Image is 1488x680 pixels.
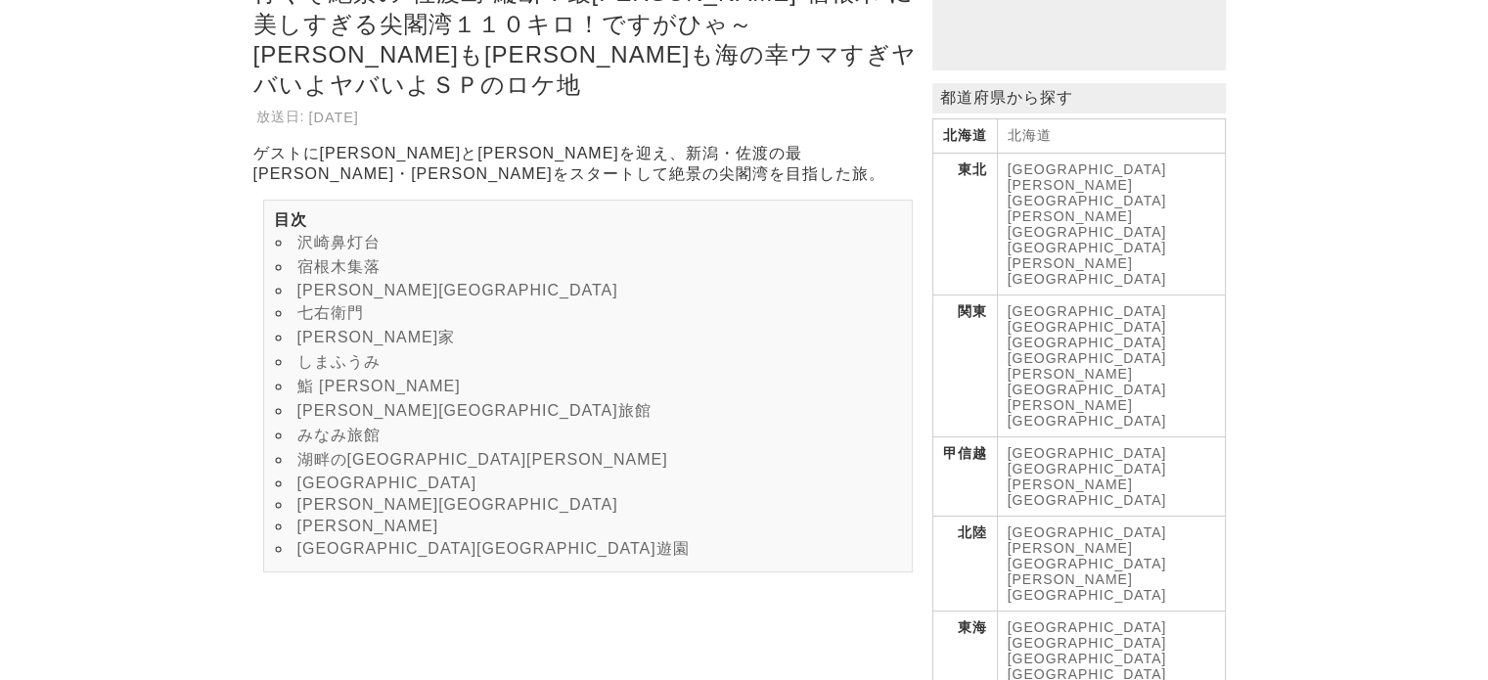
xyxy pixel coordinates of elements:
a: [PERSON_NAME][GEOGRAPHIC_DATA] [297,496,618,513]
a: [PERSON_NAME][GEOGRAPHIC_DATA] [1008,208,1167,240]
p: ゲストに[PERSON_NAME]と[PERSON_NAME]を迎え、新潟・佐渡の最[PERSON_NAME]・[PERSON_NAME]をスタートして絶景の尖閣湾を目指した旅。 [253,144,923,185]
a: [GEOGRAPHIC_DATA] [1008,303,1167,319]
a: [PERSON_NAME][GEOGRAPHIC_DATA] [1008,366,1167,397]
a: [GEOGRAPHIC_DATA] [1008,350,1167,366]
a: 北海道 [1008,127,1052,143]
a: [PERSON_NAME][GEOGRAPHIC_DATA] [1008,540,1167,571]
a: [PERSON_NAME][GEOGRAPHIC_DATA] [1008,476,1167,508]
a: [GEOGRAPHIC_DATA] [1008,619,1167,635]
a: [GEOGRAPHIC_DATA] [297,475,477,491]
a: 湖畔の[GEOGRAPHIC_DATA][PERSON_NAME] [297,451,668,468]
a: [GEOGRAPHIC_DATA] [1008,319,1167,335]
a: [PERSON_NAME][GEOGRAPHIC_DATA]旅館 [297,402,652,419]
a: [GEOGRAPHIC_DATA] [1008,461,1167,476]
a: [PERSON_NAME]家 [297,329,456,345]
a: [GEOGRAPHIC_DATA] [1008,445,1167,461]
p: 都道府県から探す [932,83,1226,113]
th: 東北 [932,154,997,295]
a: [GEOGRAPHIC_DATA] [1008,651,1167,666]
th: 放送日: [255,107,306,127]
a: [PERSON_NAME] [1008,397,1133,413]
a: [GEOGRAPHIC_DATA] [1008,524,1167,540]
th: 関東 [932,295,997,437]
a: 鮨 [PERSON_NAME] [297,378,461,394]
a: [PERSON_NAME][GEOGRAPHIC_DATA] [297,282,618,298]
a: 七右衛門 [297,304,364,321]
a: [PERSON_NAME][GEOGRAPHIC_DATA] [1008,571,1167,603]
a: 沢崎鼻灯台 [297,234,381,250]
th: 甲信越 [932,437,997,517]
a: [GEOGRAPHIC_DATA] [1008,413,1167,429]
td: [DATE] [308,107,360,127]
th: 北海道 [932,119,997,154]
a: [GEOGRAPHIC_DATA] [1008,240,1167,255]
a: [PERSON_NAME][GEOGRAPHIC_DATA] [1008,177,1167,208]
a: [PERSON_NAME][GEOGRAPHIC_DATA] [1008,255,1167,287]
a: [GEOGRAPHIC_DATA] [1008,635,1167,651]
a: しまふうみ [297,353,381,370]
th: 北陸 [932,517,997,612]
a: [GEOGRAPHIC_DATA][GEOGRAPHIC_DATA]遊園 [297,540,690,557]
a: [GEOGRAPHIC_DATA] [1008,161,1167,177]
a: みなみ旅館 [297,427,381,443]
a: 宿根木集落 [297,258,381,275]
a: [GEOGRAPHIC_DATA] [1008,335,1167,350]
a: [PERSON_NAME] [297,518,439,534]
